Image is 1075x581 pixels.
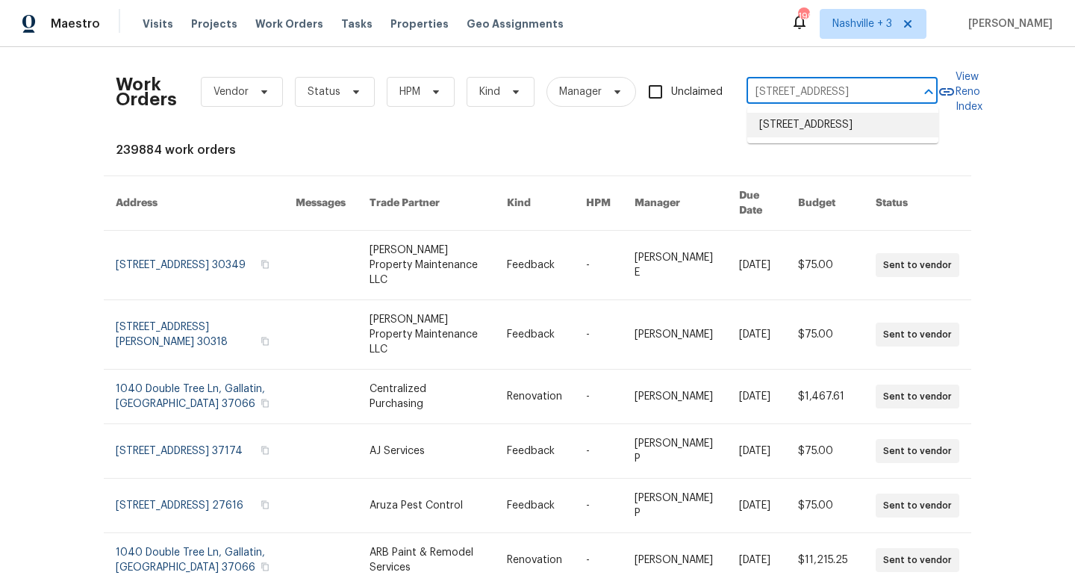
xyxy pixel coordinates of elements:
button: Copy Address [258,498,272,512]
td: [PERSON_NAME] [623,300,727,370]
td: - [574,479,623,533]
span: Unclaimed [671,84,723,100]
td: Feedback [495,424,574,479]
td: AJ Services [358,424,495,479]
th: Due Date [727,176,786,231]
th: Manager [623,176,727,231]
button: Copy Address [258,335,272,348]
th: Trade Partner [358,176,495,231]
td: Feedback [495,300,574,370]
td: [PERSON_NAME] Property Maintenance LLC [358,300,495,370]
li: [STREET_ADDRESS] [747,113,938,137]
span: Kind [479,84,500,99]
th: Messages [284,176,358,231]
td: - [574,370,623,424]
input: Enter in an address [747,81,896,104]
th: Kind [495,176,574,231]
td: [PERSON_NAME] Property Maintenance LLC [358,231,495,300]
td: [PERSON_NAME] P [623,479,727,533]
td: - [574,424,623,479]
a: View Reno Index [938,69,982,114]
div: 239884 work orders [116,143,959,158]
span: Vendor [214,84,249,99]
th: HPM [574,176,623,231]
span: [PERSON_NAME] [962,16,1053,31]
div: 199 [798,9,808,24]
span: Visits [143,16,173,31]
span: Maestro [51,16,100,31]
span: HPM [399,84,420,99]
span: Manager [559,84,602,99]
td: [PERSON_NAME] [623,370,727,424]
td: [PERSON_NAME] E [623,231,727,300]
td: Aruza Pest Control [358,479,495,533]
h2: Work Orders [116,77,177,107]
span: Work Orders [255,16,323,31]
th: Address [104,176,284,231]
th: Status [864,176,971,231]
span: Projects [191,16,237,31]
td: [PERSON_NAME] P [623,424,727,479]
td: Centralized Purchasing [358,370,495,424]
td: Feedback [495,479,574,533]
button: Copy Address [258,258,272,271]
td: - [574,231,623,300]
span: Nashville + 3 [832,16,892,31]
td: Feedback [495,231,574,300]
td: - [574,300,623,370]
button: Copy Address [258,444,272,457]
button: Copy Address [258,397,272,410]
td: Renovation [495,370,574,424]
span: Tasks [341,19,373,29]
span: Properties [390,16,449,31]
button: Copy Address [258,560,272,574]
span: Status [308,84,340,99]
button: Close [918,81,939,102]
span: Geo Assignments [467,16,564,31]
th: Budget [786,176,864,231]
